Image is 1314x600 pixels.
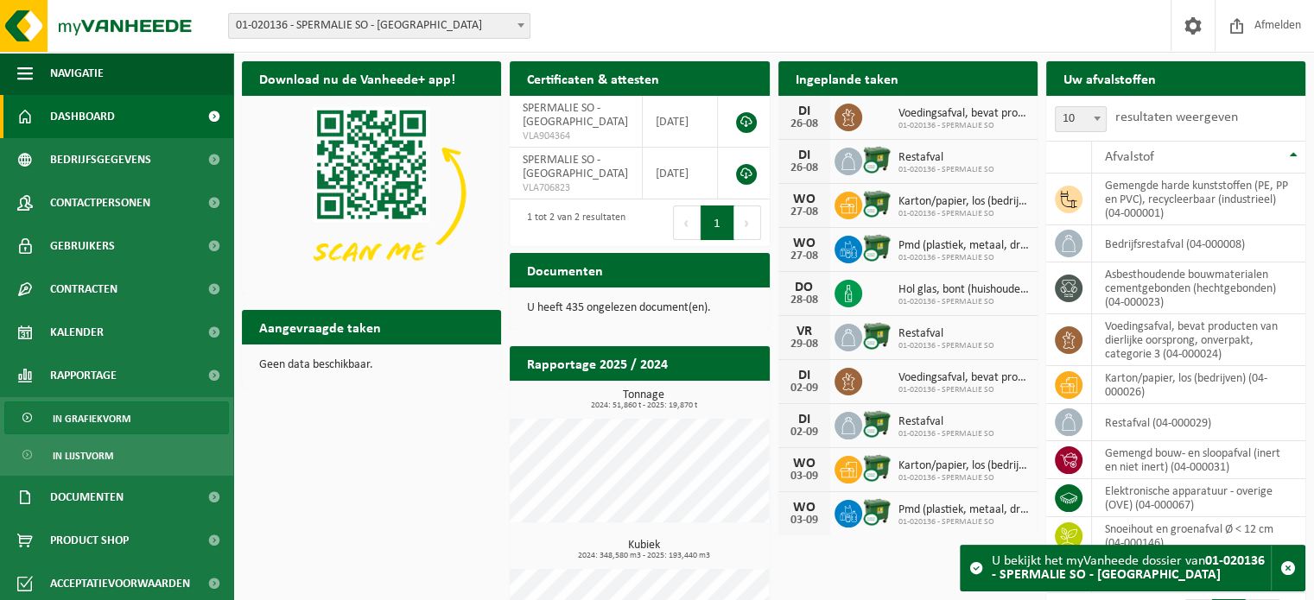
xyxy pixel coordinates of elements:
span: Product Shop [50,519,129,562]
span: In lijstvorm [53,439,113,472]
span: Voedingsafval, bevat producten van dierlijke oorsprong, onverpakt, categorie 3 [898,371,1029,385]
span: Contactpersonen [50,181,150,224]
span: 01-020136 - SPERMALIE SO [898,165,994,175]
h2: Certificaten & attesten [510,61,676,95]
div: 28-08 [787,294,822,306]
td: elektronische apparatuur - overige (OVE) (04-000067) [1092,479,1305,517]
span: SPERMALIE SO - [GEOGRAPHIC_DATA] [523,154,628,180]
strong: 01-020136 - SPERMALIE SO - [GEOGRAPHIC_DATA] [992,554,1265,582]
img: WB-1100-CU [862,409,892,439]
span: Pmd (plastiek, metaal, drankkartons) (bedrijven) [898,503,1029,517]
span: Contracten [50,268,117,311]
td: [DATE] [643,148,719,199]
td: restafval (04-000029) [1092,404,1305,441]
div: WO [787,237,822,250]
label: resultaten weergeven [1115,111,1238,124]
span: VLA904364 [523,129,628,143]
h2: Rapportage 2025 / 2024 [510,346,685,380]
span: Kalender [50,311,104,354]
td: snoeihout en groenafval Ø < 12 cm (04-000146) [1092,517,1305,555]
span: Bedrijfsgegevens [50,138,151,181]
img: Download de VHEPlus App [242,96,501,290]
div: 03-09 [787,515,822,527]
div: DI [787,148,822,162]
div: DI [787,104,822,118]
div: 27-08 [787,206,822,218]
div: 1 tot 2 van 2 resultaten [518,204,625,242]
div: DI [787,413,822,426]
div: 27-08 [787,250,822,262]
td: gemengde harde kunststoffen (PE, PP en PVC), recycleerbaar (industrieel) (04-000001) [1092,174,1305,225]
span: Navigatie [50,52,104,95]
a: In grafiekvorm [4,401,229,434]
h3: Tonnage [518,389,769,410]
h2: Uw afvalstoffen [1046,61,1173,95]
td: asbesthoudende bouwmaterialen cementgebonden (hechtgebonden) (04-000023) [1092,262,1305,314]
div: WO [787,501,822,515]
span: Restafval [898,327,994,341]
span: Karton/papier, los (bedrijven) [898,195,1029,209]
div: 29-08 [787,338,822,351]
div: WO [787,193,822,206]
div: 02-09 [787,382,822,395]
div: WO [787,457,822,471]
span: 01-020136 - SPERMALIE SO [898,385,1029,395]
span: 01-020136 - SPERMALIE SO [898,341,994,351]
span: Restafval [898,415,994,429]
span: 01-020136 - SPERMALIE SO - BRUGGE [228,13,530,39]
a: Bekijk rapportage [641,380,768,414]
span: Documenten [50,476,124,519]
span: SPERMALIE SO - [GEOGRAPHIC_DATA] [523,102,628,129]
span: Dashboard [50,95,115,138]
span: 01-020136 - SPERMALIE SO [898,429,994,439]
button: Previous [673,205,701,240]
span: 2024: 348,580 m3 - 2025: 193,440 m3 [518,552,769,560]
span: 01-020136 - SPERMALIE SO [898,517,1029,527]
div: U bekijkt het myVanheede dossier van [992,546,1271,591]
td: [DATE] [643,96,719,148]
span: Rapportage [50,354,117,397]
h2: Download nu de Vanheede+ app! [242,61,473,95]
div: 03-09 [787,471,822,483]
td: voedingsafval, bevat producten van dierlijke oorsprong, onverpakt, categorie 3 (04-000024) [1092,314,1305,366]
h2: Ingeplande taken [778,61,916,95]
span: 2024: 51,860 t - 2025: 19,870 t [518,401,769,410]
span: 01-020136 - SPERMALIE SO [898,297,1029,307]
img: WB-1100-CU [862,497,892,527]
span: In grafiekvorm [53,402,130,435]
p: Geen data beschikbaar. [259,359,484,371]
span: Hol glas, bont (huishoudelijk) [898,283,1029,297]
div: 26-08 [787,118,822,130]
span: Restafval [898,151,994,165]
td: gemengd bouw- en sloopafval (inert en niet inert) (04-000031) [1092,441,1305,479]
button: Next [734,205,761,240]
span: 01-020136 - SPERMALIE SO [898,121,1029,131]
img: WB-1100-CU [862,233,892,262]
span: Gebruikers [50,224,115,268]
img: WB-1100-CU [862,453,892,483]
div: DI [787,369,822,382]
span: 10 [1055,106,1107,132]
span: Pmd (plastiek, metaal, drankkartons) (bedrijven) [898,239,1029,253]
span: 01-020136 - SPERMALIE SO [898,473,1029,483]
span: 10 [1056,107,1106,131]
h2: Documenten [510,253,620,287]
h2: Aangevraagde taken [242,310,398,344]
div: DO [787,281,822,294]
div: 02-09 [787,426,822,439]
img: WB-1100-CU [862,145,892,174]
p: U heeft 435 ongelezen document(en). [527,302,752,314]
button: 1 [701,205,734,240]
span: VLA706823 [523,181,628,195]
img: WB-1100-CU [862,321,892,351]
a: In lijstvorm [4,439,229,471]
div: 26-08 [787,162,822,174]
span: Voedingsafval, bevat producten van dierlijke oorsprong, onverpakt, categorie 3 [898,107,1029,121]
span: 01-020136 - SPERMALIE SO [898,253,1029,263]
img: WB-1100-CU [862,189,892,218]
span: 01-020136 - SPERMALIE SO - BRUGGE [229,14,530,38]
span: Afvalstof [1105,150,1154,164]
td: bedrijfsrestafval (04-000008) [1092,225,1305,262]
div: VR [787,325,822,338]
span: Karton/papier, los (bedrijven) [898,459,1029,473]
